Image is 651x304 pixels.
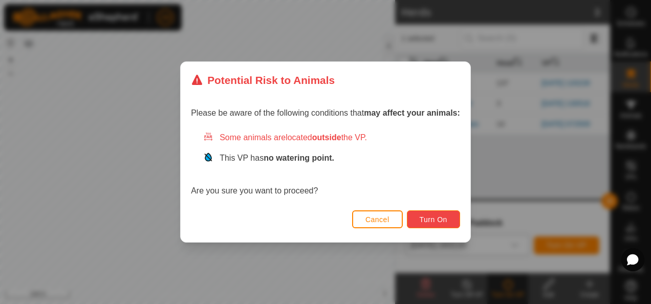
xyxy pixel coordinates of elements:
[352,210,403,228] button: Cancel
[286,133,367,142] span: located the VP.
[191,108,460,117] span: Please be aware of the following conditions that
[365,215,389,224] span: Cancel
[312,133,341,142] strong: outside
[191,72,335,88] div: Potential Risk to Animals
[264,154,334,162] strong: no watering point.
[191,132,460,197] div: Are you sure you want to proceed?
[364,108,460,117] strong: may affect your animals:
[407,210,460,228] button: Turn On
[220,154,334,162] span: This VP has
[203,132,460,144] div: Some animals are
[420,215,447,224] span: Turn On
